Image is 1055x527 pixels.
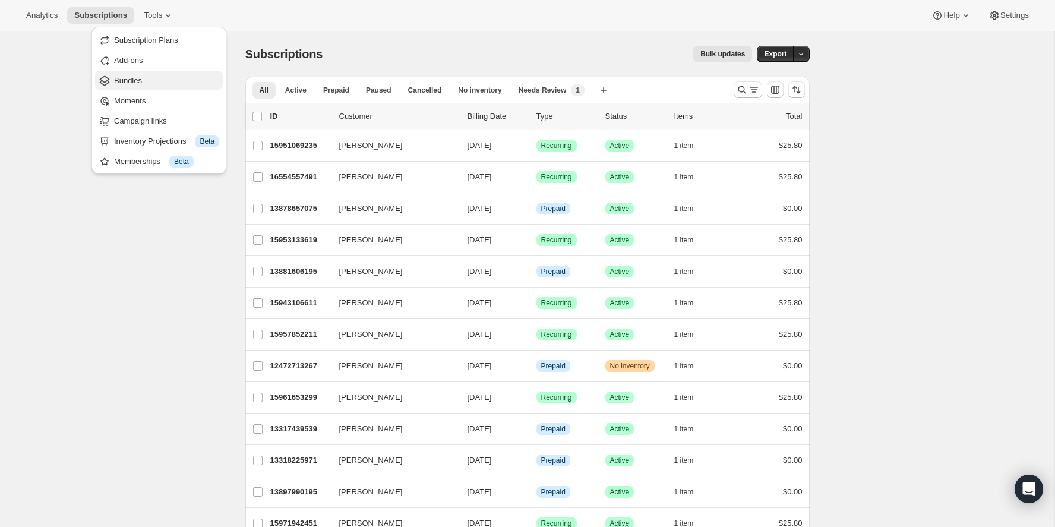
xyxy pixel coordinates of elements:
button: [PERSON_NAME] [332,231,451,250]
span: 1 item [674,235,694,245]
span: Analytics [26,11,58,20]
span: Needs Review [519,86,567,95]
p: 15951069235 [270,140,330,152]
div: Items [674,111,734,122]
span: Bulk updates [700,49,745,59]
span: [PERSON_NAME] [339,360,403,372]
button: [PERSON_NAME] [332,451,451,470]
button: 1 item [674,421,707,437]
button: [PERSON_NAME] [332,199,451,218]
p: ID [270,111,330,122]
button: Campaign links [95,111,223,130]
span: Subscription Plans [114,36,178,45]
span: Subscriptions [74,11,127,20]
button: Bundles [95,71,223,90]
button: 1 item [674,484,707,500]
span: Bundles [114,76,142,85]
span: 1 item [674,172,694,182]
span: Recurring [541,141,572,150]
button: Sort the results [788,81,805,98]
span: 1 item [674,456,694,465]
p: Customer [339,111,458,122]
button: Search and filter results [734,81,762,98]
button: 1 item [674,452,707,469]
button: 1 item [674,389,707,406]
span: No inventory [610,361,650,371]
span: [DATE] [468,330,492,339]
p: 15953133619 [270,234,330,246]
div: 15953133619[PERSON_NAME][DATE]SuccessRecurringSuccessActive1 item$25.80 [270,232,803,248]
span: Campaign links [114,116,167,125]
div: Inventory Projections [114,135,219,147]
p: 12472713267 [270,360,330,372]
p: Billing Date [468,111,527,122]
button: [PERSON_NAME] [332,325,451,344]
div: Open Intercom Messenger [1015,475,1043,503]
span: $0.00 [783,204,803,213]
p: 13317439539 [270,423,330,435]
span: [DATE] [468,141,492,150]
span: Active [610,298,630,308]
p: 13897990195 [270,486,330,498]
span: Recurring [541,330,572,339]
div: 15957852211[PERSON_NAME][DATE]SuccessRecurringSuccessActive1 item$25.80 [270,326,803,343]
span: $25.80 [779,330,803,339]
button: Bulk updates [693,46,752,62]
span: 1 item [674,361,694,371]
p: 13878657075 [270,203,330,214]
button: Memberships [95,152,223,171]
span: Cancelled [408,86,442,95]
p: 13881606195 [270,266,330,277]
button: Create new view [594,82,613,99]
span: Prepaid [323,86,349,95]
div: 13897990195[PERSON_NAME][DATE]InfoPrepaidSuccessActive1 item$0.00 [270,484,803,500]
span: [DATE] [468,487,492,496]
span: Active [610,267,630,276]
span: 1 item [674,141,694,150]
span: 1 [576,86,580,95]
button: Add-ons [95,51,223,70]
span: [DATE] [468,361,492,370]
span: Prepaid [541,204,566,213]
span: Beta [200,137,214,146]
span: 1 item [674,330,694,339]
div: 13881606195[PERSON_NAME][DATE]InfoPrepaidSuccessActive1 item$0.00 [270,263,803,280]
span: No inventory [458,86,501,95]
span: Active [610,330,630,339]
button: 1 item [674,137,707,154]
span: Recurring [541,172,572,182]
p: 13318225971 [270,455,330,466]
span: [DATE] [468,456,492,465]
span: Prepaid [541,456,566,465]
button: Inventory Projections [95,131,223,150]
span: [PERSON_NAME] [339,392,403,403]
div: 16554557491[PERSON_NAME][DATE]SuccessRecurringSuccessActive1 item$25.80 [270,169,803,185]
button: Settings [981,7,1036,24]
span: 1 item [674,298,694,308]
button: [PERSON_NAME] [332,419,451,438]
button: Subscriptions [67,7,134,24]
span: [PERSON_NAME] [339,297,403,309]
div: 15951069235[PERSON_NAME][DATE]SuccessRecurringSuccessActive1 item$25.80 [270,137,803,154]
span: $0.00 [783,267,803,276]
button: [PERSON_NAME] [332,136,451,155]
span: 1 item [674,204,694,213]
button: Tools [137,7,181,24]
span: [PERSON_NAME] [339,234,403,246]
span: [PERSON_NAME] [339,203,403,214]
button: Analytics [19,7,65,24]
button: Moments [95,91,223,110]
span: Export [764,49,786,59]
span: Active [610,235,630,245]
div: 13317439539[PERSON_NAME][DATE]InfoPrepaidSuccessActive1 item$0.00 [270,421,803,437]
span: Add-ons [114,56,143,65]
button: [PERSON_NAME] [332,388,451,407]
span: Paused [366,86,391,95]
span: [DATE] [468,298,492,307]
span: $0.00 [783,456,803,465]
span: Prepaid [541,267,566,276]
button: [PERSON_NAME] [332,168,451,187]
span: Subscriptions [245,48,323,61]
button: [PERSON_NAME] [332,356,451,375]
div: Type [536,111,596,122]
